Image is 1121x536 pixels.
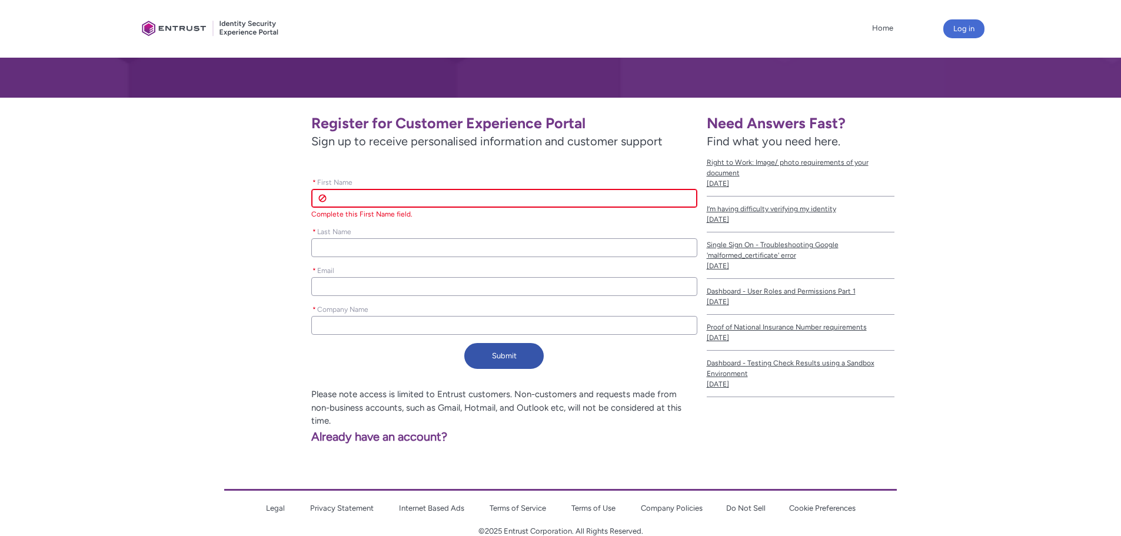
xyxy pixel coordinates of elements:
abbr: required [312,178,316,187]
a: Single Sign On - Troubleshooting Google 'malformed_certificate' error[DATE] [707,232,894,279]
a: Legal [266,504,285,512]
lightning-formatted-date-time: [DATE] [707,334,729,342]
a: Dashboard - Testing Check Results using a Sandbox Environment[DATE] [707,351,894,397]
span: Sign up to receive personalised information and customer support [311,132,697,150]
label: First Name [311,175,357,188]
abbr: required [312,267,316,275]
a: Proof of National Insurance Number requirements[DATE] [707,315,894,351]
lightning-formatted-date-time: [DATE] [707,298,729,306]
span: Right to Work: Image/ photo requirements of your document [707,157,894,178]
span: Dashboard - Testing Check Results using a Sandbox Environment [707,358,894,379]
span: Proof of National Insurance Number requirements [707,322,894,332]
a: Company Policies [641,504,703,512]
button: Log in [943,19,984,38]
a: Home [869,19,896,37]
abbr: required [312,228,316,236]
a: Dashboard - User Roles and Permissions Part 1[DATE] [707,279,894,315]
span: Single Sign On - Troubleshooting Google 'malformed_certificate' error [707,239,894,261]
label: Email [311,263,339,276]
lightning-formatted-date-time: [DATE] [707,380,729,388]
p: Please note access is limited to Entrust customers. Non-customers and requests made from non-busi... [147,388,697,428]
a: I’m having difficulty verifying my identity[DATE] [707,197,894,232]
a: Terms of Use [571,504,616,512]
abbr: required [312,305,316,314]
label: Company Name [311,302,373,315]
label: Last Name [311,224,356,237]
lightning-formatted-date-time: [DATE] [707,215,729,224]
span: Find what you need here. [707,134,840,148]
span: I’m having difficulty verifying my identity [707,204,894,214]
a: Privacy Statement [310,504,374,512]
a: Already have an account? [147,430,448,444]
a: Internet Based Ads [399,504,464,512]
a: Right to Work: Image/ photo requirements of your document[DATE] [707,150,894,197]
button: Submit [464,343,544,369]
a: Terms of Service [490,504,546,512]
div: Complete this First Name field. [311,209,697,219]
lightning-formatted-date-time: [DATE] [707,262,729,270]
span: Dashboard - User Roles and Permissions Part 1 [707,286,894,297]
a: Do Not Sell [726,504,766,512]
h1: Register for Customer Experience Portal [311,114,697,132]
lightning-formatted-date-time: [DATE] [707,179,729,188]
a: Cookie Preferences [789,504,856,512]
h1: Need Answers Fast? [707,114,894,132]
